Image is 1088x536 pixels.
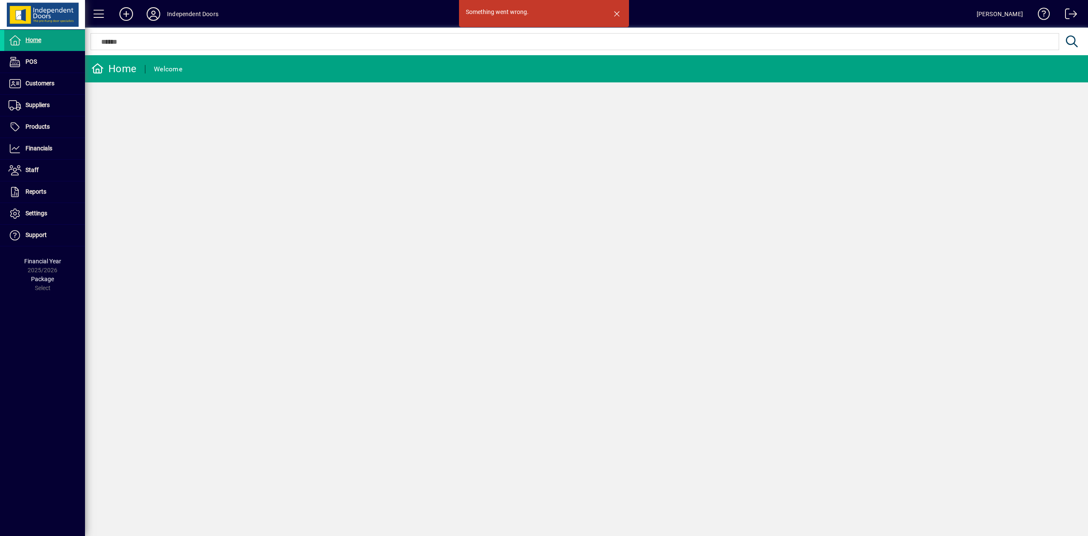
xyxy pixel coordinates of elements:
span: Financial Year [24,258,61,265]
span: Suppliers [25,102,50,108]
span: Financials [25,145,52,152]
span: Customers [25,80,54,87]
div: Welcome [154,62,182,76]
a: Support [4,225,85,246]
a: Knowledge Base [1031,2,1050,29]
a: Reports [4,181,85,203]
div: [PERSON_NAME] [977,7,1023,21]
a: Logout [1059,2,1077,29]
span: POS [25,58,37,65]
a: Financials [4,138,85,159]
span: Staff [25,166,39,173]
span: Support [25,231,47,238]
span: Reports [25,188,46,195]
div: Home [91,62,136,76]
a: Products [4,116,85,138]
button: Profile [140,6,167,22]
a: Customers [4,73,85,94]
a: Settings [4,203,85,224]
a: Staff [4,160,85,181]
span: Home [25,37,41,43]
span: Settings [25,210,47,217]
div: Independent Doors [167,7,218,21]
a: Suppliers [4,95,85,116]
a: POS [4,51,85,73]
span: Products [25,123,50,130]
span: Package [31,276,54,282]
button: Add [113,6,140,22]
